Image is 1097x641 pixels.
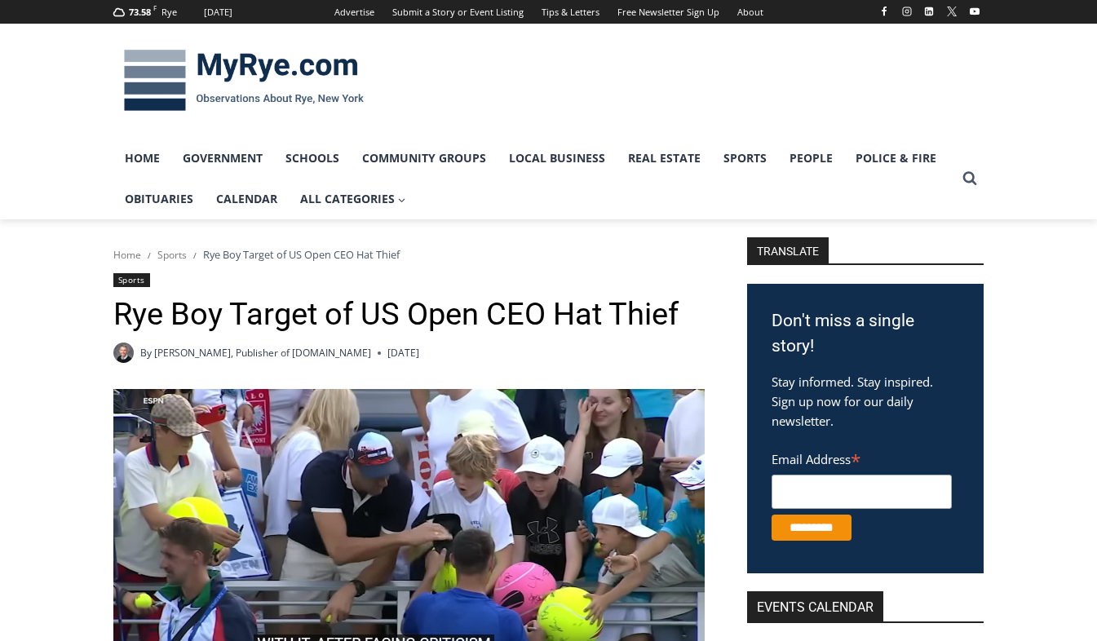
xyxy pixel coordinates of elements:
[274,138,351,179] a: Schools
[113,179,205,219] a: Obituaries
[113,343,134,363] a: Author image
[747,237,829,263] strong: TRANSLATE
[965,2,984,21] a: YouTube
[772,443,952,472] label: Email Address
[113,38,374,123] img: MyRye.com
[897,2,917,21] a: Instagram
[919,2,939,21] a: Linkedin
[955,164,984,193] button: View Search Form
[300,190,406,208] span: All Categories
[778,138,844,179] a: People
[874,2,894,21] a: Facebook
[113,248,141,262] a: Home
[942,2,962,21] a: X
[203,247,400,262] span: Rye Boy Target of US Open CEO Hat Thief
[113,138,955,220] nav: Primary Navigation
[772,308,959,360] h3: Don't miss a single story!
[113,138,171,179] a: Home
[171,138,274,179] a: Government
[148,250,151,261] span: /
[712,138,778,179] a: Sports
[140,345,152,360] span: By
[351,138,498,179] a: Community Groups
[154,346,371,360] a: [PERSON_NAME], Publisher of [DOMAIN_NAME]
[617,138,712,179] a: Real Estate
[289,179,418,219] a: All Categories
[772,372,959,431] p: Stay informed. Stay inspired. Sign up now for our daily newsletter.
[205,179,289,219] a: Calendar
[161,5,177,20] div: Rye
[844,138,948,179] a: Police & Fire
[747,591,883,621] h2: Events Calendar
[157,248,187,262] a: Sports
[498,138,617,179] a: Local Business
[387,345,419,360] time: [DATE]
[113,246,705,263] nav: Breadcrumbs
[129,6,151,18] span: 73.58
[113,296,705,334] h1: Rye Boy Target of US Open CEO Hat Thief
[193,250,197,261] span: /
[113,273,150,287] a: Sports
[204,5,232,20] div: [DATE]
[153,3,157,12] span: F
